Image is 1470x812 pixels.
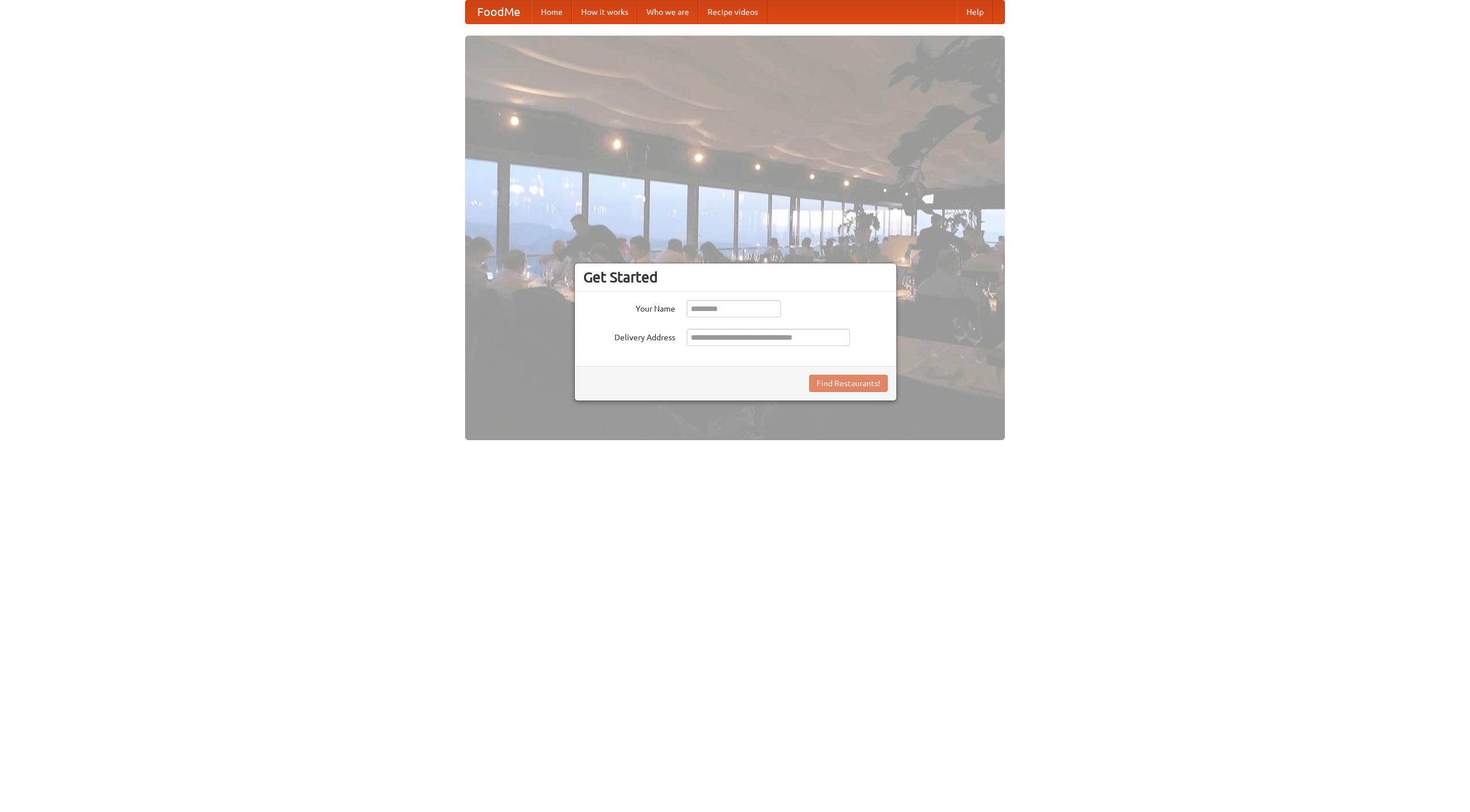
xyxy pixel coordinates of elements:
a: FoodMe [466,1,532,24]
a: Help [957,1,993,24]
label: Your Name [583,300,675,314]
a: Recipe videos [698,1,767,24]
a: Who we are [637,1,698,24]
a: How it works [572,1,637,24]
button: Find Restaurants! [809,375,888,392]
label: Delivery Address [583,329,675,343]
a: Home [532,1,572,24]
h3: Get Started [583,269,888,286]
